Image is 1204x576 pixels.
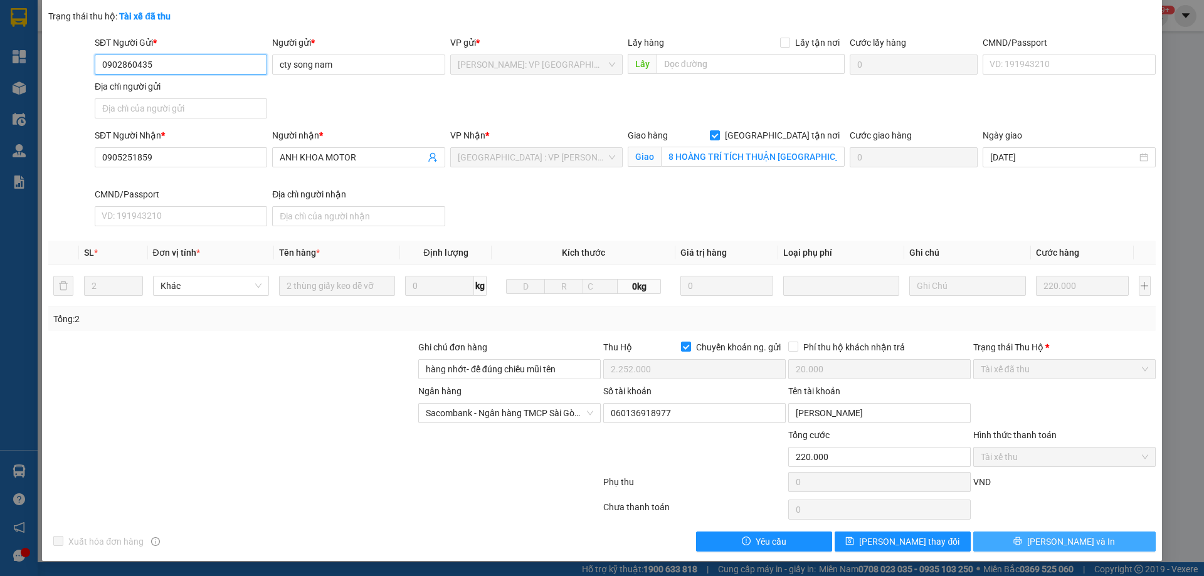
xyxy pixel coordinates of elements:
label: Tên tài khoản [788,386,840,396]
label: Ngày giao [983,130,1022,140]
span: Sacombank - Ngân hàng TMCP Sài Gòn Thương Tín [426,404,593,422]
span: VND [973,477,991,487]
label: Cước giao hàng [850,130,912,140]
input: Ghi chú đơn hàng [418,359,601,379]
span: [PERSON_NAME] và In [1027,535,1115,548]
span: Cước hàng [1036,248,1079,258]
label: Ghi chú đơn hàng [418,342,487,352]
span: Giao hàng [628,130,668,140]
div: Chưa thanh toán [602,500,787,522]
span: Kích thước [562,248,605,258]
span: SL [84,248,94,258]
input: Ghi Chú [909,276,1025,296]
input: Ngày giao [990,150,1136,164]
input: Cước lấy hàng [850,55,978,75]
span: Định lượng [423,248,468,258]
input: Địa chỉ của người gửi [95,98,267,118]
span: Phí thu hộ khách nhận trả [798,340,910,354]
span: exclamation-circle [742,537,751,547]
div: Người nhận [272,128,445,142]
span: Yêu cầu [756,535,786,548]
input: C [583,279,618,294]
button: delete [53,276,73,296]
span: Tài xế thu [981,448,1148,466]
span: Lấy hàng [628,38,664,48]
span: Khác [161,276,261,295]
span: Tài xế đã thu [981,360,1148,379]
button: save[PERSON_NAME] thay đổi [835,531,971,552]
span: 0kg [618,279,660,294]
span: Lấy [628,54,657,74]
span: info-circle [151,537,160,546]
span: [PERSON_NAME] thay đổi [859,535,959,548]
span: printer [1013,537,1022,547]
span: Giá trị hàng [680,248,727,258]
span: Đơn vị tính [153,248,200,258]
div: SĐT Người Gửi [95,36,267,50]
th: Ghi chú [904,241,1030,265]
span: Chuyển khoản ng. gửi [691,340,786,354]
span: [GEOGRAPHIC_DATA] tận nơi [720,128,845,142]
input: VD: Bàn, Ghế [279,276,395,296]
div: Trạng thái Thu Hộ [973,340,1156,354]
input: 0 [1036,276,1129,296]
input: 0 [680,276,774,296]
div: Tổng: 2 [53,312,465,326]
span: Giao [628,147,661,167]
input: Giao tận nơi [661,147,845,167]
span: Thu Hộ [603,342,632,352]
input: Tên tài khoản [788,403,971,423]
label: Ngân hàng [418,386,462,396]
div: SĐT Người Nhận [95,128,267,142]
div: Trạng thái thu hộ: [48,9,277,23]
input: Số tài khoản [603,403,786,423]
div: CMND/Passport [983,36,1155,50]
span: Hồ Chí Minh: VP Quận Tân Phú [458,55,615,74]
div: Địa chỉ người nhận [272,187,445,201]
input: D [506,279,545,294]
label: Cước lấy hàng [850,38,906,48]
span: Lấy tận nơi [790,36,845,50]
input: Cước giao hàng [850,147,978,167]
div: Phụ thu [602,475,787,497]
span: Tên hàng [279,248,320,258]
th: Loại phụ phí [778,241,904,265]
span: user-add [428,152,438,162]
div: Người gửi [272,36,445,50]
div: Địa chỉ người gửi [95,80,267,93]
span: Tổng cước [788,430,830,440]
button: printer[PERSON_NAME] và In [973,531,1156,552]
label: Hình thức thanh toán [973,430,1057,440]
span: VP Nhận [450,130,485,140]
span: save [845,537,854,547]
span: kg [474,276,487,296]
b: Tài xế đã thu [119,11,171,21]
input: R [544,279,583,294]
span: Xuất hóa đơn hàng [63,535,149,548]
button: exclamation-circleYêu cầu [696,531,832,552]
div: CMND/Passport [95,187,267,201]
input: Địa chỉ của người nhận [272,206,445,226]
span: Đà Nẵng : VP Thanh Khê [458,148,615,167]
div: VP gửi [450,36,623,50]
button: plus [1139,276,1151,296]
label: Số tài khoản [603,386,652,396]
input: Dọc đường [657,54,845,74]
